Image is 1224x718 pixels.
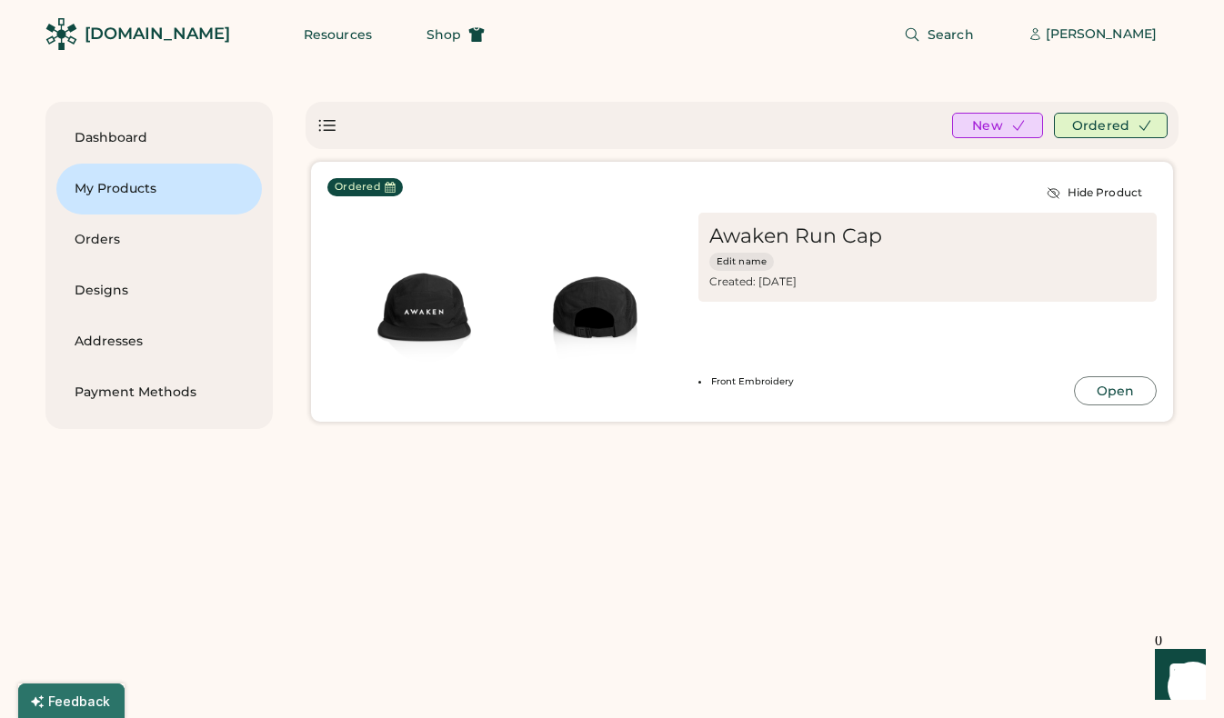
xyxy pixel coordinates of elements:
div: Ordered [335,180,381,194]
button: Resources [282,16,394,53]
li: Front Embroidery [698,376,1068,387]
img: generate-image [509,224,680,394]
span: Shop [426,28,461,41]
div: Dashboard [75,129,244,147]
button: Hide Product [1032,178,1157,207]
button: Edit name [709,253,774,271]
div: My Products [75,180,244,198]
iframe: Front Chat [1138,636,1216,714]
div: Addresses [75,333,244,351]
button: Open [1074,376,1157,405]
div: Created: [DATE] [709,274,947,289]
button: Shop [405,16,507,53]
div: Designs [75,282,244,300]
span: Search [928,28,974,41]
button: Search [882,16,996,53]
img: Rendered Logo - Screens [45,18,77,50]
div: Awaken Run Cap [709,224,882,249]
button: Ordered [1054,113,1168,138]
div: Show list view [316,115,338,136]
img: generate-image [338,224,509,394]
div: [PERSON_NAME] [1046,25,1157,44]
div: Payment Methods [75,384,244,402]
button: New [952,113,1043,138]
button: Last Order Date: [385,182,396,193]
div: [DOMAIN_NAME] [85,23,230,45]
div: Orders [75,231,244,249]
